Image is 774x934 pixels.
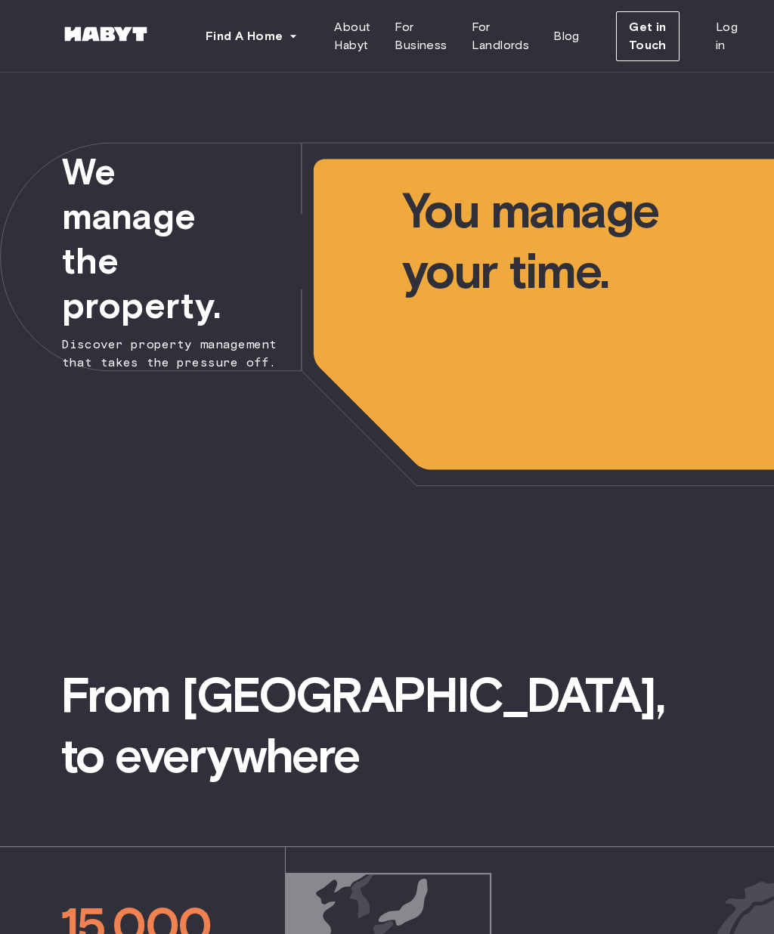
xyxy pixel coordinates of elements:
span: Log in [716,18,738,54]
span: Blog [553,27,580,45]
span: You manage your time. [402,73,774,302]
button: Find A Home [193,21,310,51]
img: Habyt [60,26,151,42]
span: Get in Touch [629,18,667,54]
span: For Landlords [472,18,530,54]
span: For Business [395,18,447,54]
span: From [GEOGRAPHIC_DATA], to everywhere [60,665,714,786]
span: About Habyt [334,18,370,54]
span: Find A Home [206,27,283,45]
a: About Habyt [322,12,382,60]
button: Get in Touch [616,11,680,61]
a: Log in [704,12,750,60]
a: For Landlords [460,12,542,60]
a: Blog [541,12,592,60]
a: For Business [382,12,459,60]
